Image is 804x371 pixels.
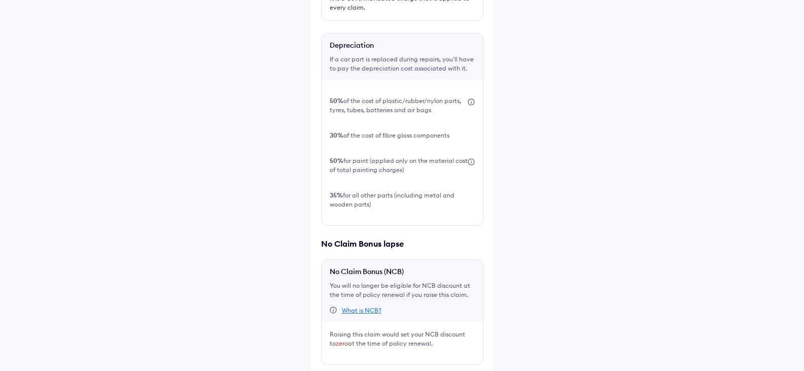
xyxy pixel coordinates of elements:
[330,157,343,164] b: 50%
[330,191,475,209] div: for all other parts (including metal and wooden parts)
[330,156,468,175] div: for paint (applied only on the material cost of total painting charges)
[330,131,343,139] b: 30%
[330,131,449,140] div: of the cost of fibre glass components
[468,98,475,106] img: icon
[342,307,381,315] div: What is NCB?
[468,158,475,165] img: icon
[336,340,348,347] span: zero
[330,96,468,115] div: of the cost of plastic/rubber/nylon parts, tyres, tubes, batteries and air bags
[330,97,343,105] b: 50%
[321,238,483,249] div: No Claim Bonus lapse
[330,330,475,348] div: Raising this claim would set your NCB discount to at the time of policy renewal.
[330,191,343,199] b: 35%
